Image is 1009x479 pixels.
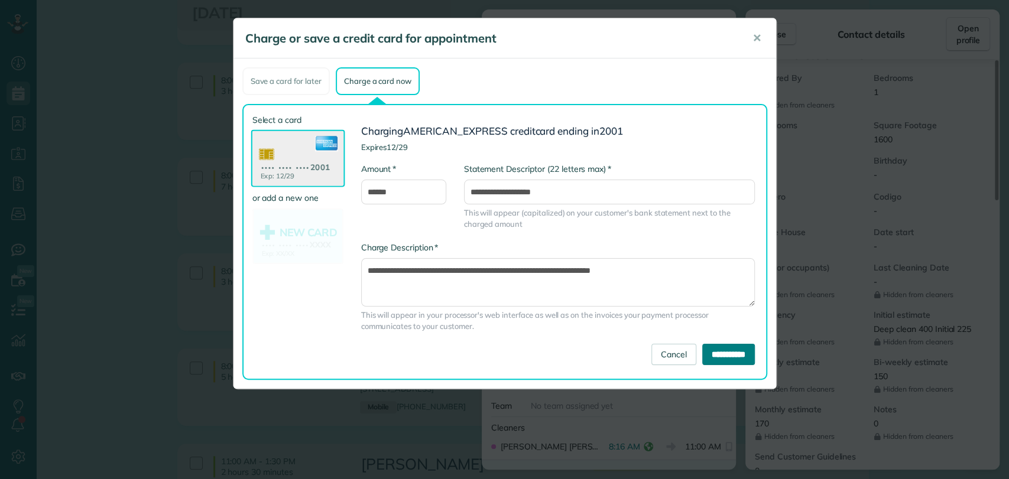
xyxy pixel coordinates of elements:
span: 12/29 [387,142,408,152]
label: Statement Descriptor (22 letters max) [464,163,611,175]
h3: Charging card ending in [361,126,755,137]
label: Charge Description [361,242,439,253]
span: 2001 [599,125,623,137]
span: This will appear (capitalized) on your customer's bank statement next to the charged amount [464,207,755,230]
label: Select a card [252,114,343,126]
a: Cancel [651,344,696,365]
span: ✕ [752,31,761,45]
span: credit [510,125,536,137]
label: or add a new one [252,192,343,204]
span: This will appear in your processor's web interface as well as on the invoices your payment proces... [361,309,755,332]
span: AMERICAN_EXPRESS [403,125,507,137]
div: Charge a card now [336,67,420,95]
h4: Expires [361,143,755,151]
div: Save a card for later [242,67,330,95]
h5: Charge or save a credit card for appointment [245,30,736,47]
label: Amount [361,163,396,175]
